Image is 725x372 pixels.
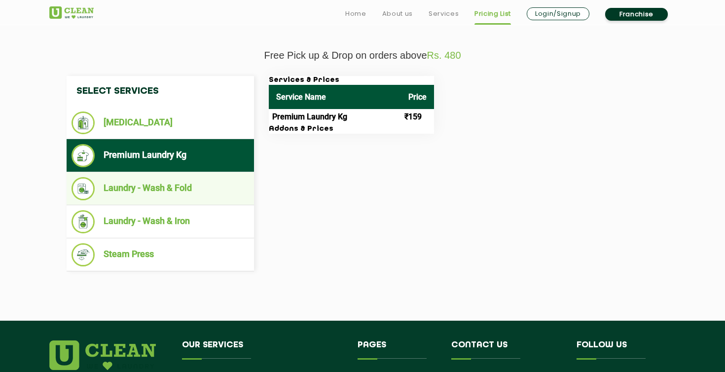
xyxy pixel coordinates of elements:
li: [MEDICAL_DATA] [72,112,249,134]
li: Premium Laundry Kg [72,144,249,167]
img: Steam Press [72,243,95,266]
img: UClean Laundry and Dry Cleaning [49,6,94,19]
img: Premium Laundry Kg [72,144,95,167]
img: Laundry - Wash & Iron [72,210,95,233]
a: Services [429,8,459,20]
h4: Select Services [67,76,254,107]
td: ₹159 [401,109,434,125]
li: Steam Press [72,243,249,266]
span: Rs. 480 [427,50,461,61]
h4: Follow us [577,340,663,359]
td: Premium Laundry Kg [269,109,401,125]
h3: Addons & Prices [269,125,434,134]
h3: Services & Prices [269,76,434,85]
a: Login/Signup [527,7,589,20]
img: Laundry - Wash & Fold [72,177,95,200]
th: Price [401,85,434,109]
a: Home [345,8,366,20]
p: Free Pick up & Drop on orders above [49,50,676,61]
th: Service Name [269,85,401,109]
a: About us [382,8,413,20]
h4: Pages [358,340,437,359]
img: Dry Cleaning [72,112,95,134]
img: logo.png [49,340,156,370]
a: Franchise [605,8,668,21]
h4: Contact us [451,340,562,359]
h4: Our Services [182,340,343,359]
li: Laundry - Wash & Fold [72,177,249,200]
a: Pricing List [474,8,511,20]
li: Laundry - Wash & Iron [72,210,249,233]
